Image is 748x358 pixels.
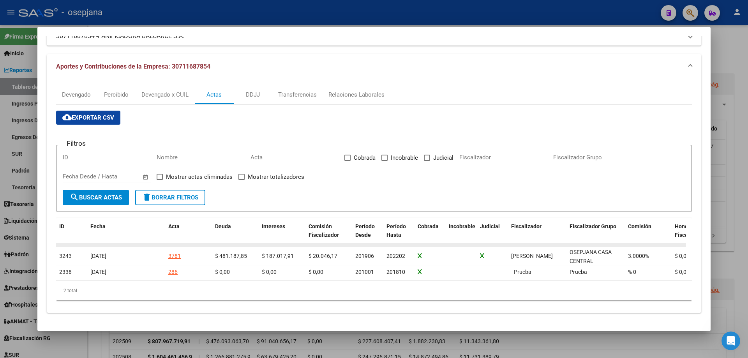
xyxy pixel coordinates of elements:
span: Deuda [215,223,231,229]
span: OSEPJANA CASA CENTRAL [570,249,612,264]
div: Relaciones Laborales [328,90,385,99]
span: Judicial [480,223,500,229]
span: % 0 [628,269,636,275]
span: 202202 [386,253,405,259]
span: Exportar CSV [62,114,114,121]
span: $ 187.017,91 [262,253,294,259]
iframe: Intercom live chat [722,332,740,350]
span: ID [59,223,64,229]
div: Percibido [104,90,129,99]
div: Devengado [62,90,91,99]
datatable-header-cell: Fiscalizador Grupo [566,218,625,244]
span: Fiscalizador Grupo [570,223,616,229]
span: [DATE] [90,253,106,259]
span: 3243 [59,253,72,259]
input: Fecha inicio [63,173,94,180]
mat-expansion-panel-header: Aportes y Contribuciones de la Empresa: 30711687854 [47,54,701,79]
div: Aportes y Contribuciones de la Empresa: 30711687854 [47,79,701,313]
span: Fiscalizador [511,223,542,229]
span: Fecha [90,223,106,229]
span: Cobrada [354,153,376,162]
span: 3.0000% [628,253,649,259]
span: Comisión Fiscalizador [309,223,339,238]
mat-icon: delete [142,192,152,202]
div: Actas [206,90,222,99]
datatable-header-cell: Judicial [477,218,508,244]
input: Fecha fin [101,173,139,180]
span: 201001 [355,269,374,275]
div: Devengado x CUIL [141,90,189,99]
span: Buscar Actas [70,194,122,201]
span: $ 20.046,17 [309,253,337,259]
datatable-header-cell: Intereses [259,218,305,244]
span: Período Desde [355,223,375,238]
span: Intereses [262,223,285,229]
datatable-header-cell: Acta [165,218,212,244]
datatable-header-cell: ID [56,218,87,244]
div: 3781 [168,252,181,261]
datatable-header-cell: Cobrada [415,218,446,244]
button: Open calendar [141,173,150,182]
span: $ 0,00 [675,269,690,275]
datatable-header-cell: Fiscalizador [508,218,566,244]
button: Buscar Actas [63,190,129,205]
div: DDJJ [246,90,260,99]
span: $ 0,00 [675,253,690,259]
div: 286 [168,268,178,277]
span: Prueba [570,269,587,275]
span: 201810 [386,269,405,275]
span: Honorarios Fiscalizacion [675,223,707,238]
div: Transferencias [278,90,317,99]
div: 2 total [56,281,692,300]
span: Acta [168,223,180,229]
datatable-header-cell: Período Hasta [383,218,415,244]
span: $ 0,00 [215,269,230,275]
span: $ 0,00 [262,269,277,275]
mat-icon: cloud_download [62,113,72,122]
datatable-header-cell: Comisión [625,218,672,244]
datatable-header-cell: Honorarios Fiscalizacion [672,218,718,244]
span: Incobrable [449,223,475,229]
datatable-header-cell: Incobrable [446,218,477,244]
span: Borrar Filtros [142,194,198,201]
mat-expansion-panel-header: 30711687854 -PANIFICADORA BALCARCE S.A. [47,27,701,46]
datatable-header-cell: Comisión Fiscalizador [305,218,352,244]
datatable-header-cell: Deuda [212,218,259,244]
mat-icon: search [70,192,79,202]
span: Aportes y Contribuciones de la Empresa: 30711687854 [56,63,210,70]
span: Judicial [433,153,453,162]
span: PANIFICADORA BALCARCE S.A. [98,32,184,41]
button: Exportar CSV [56,111,120,125]
button: Borrar Filtros [135,190,205,205]
span: Mostrar totalizadores [248,172,304,182]
span: $ 0,00 [309,269,323,275]
span: $ 481.187,85 [215,253,247,259]
datatable-header-cell: Período Desde [352,218,383,244]
span: - Prueba [511,269,531,275]
span: Incobrable [391,153,418,162]
span: Comisión [628,223,651,229]
span: [DATE] [90,269,106,275]
datatable-header-cell: Fecha [87,218,165,244]
h3: Filtros [63,139,90,148]
span: 2338 [59,269,72,275]
span: Mostrar actas eliminadas [166,172,233,182]
span: 201906 [355,253,374,259]
span: Cobrada [418,223,439,229]
span: Bento Da Silva Tulio [511,253,553,259]
mat-panel-title: 30711687854 - [56,32,683,41]
span: Período Hasta [386,223,406,238]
